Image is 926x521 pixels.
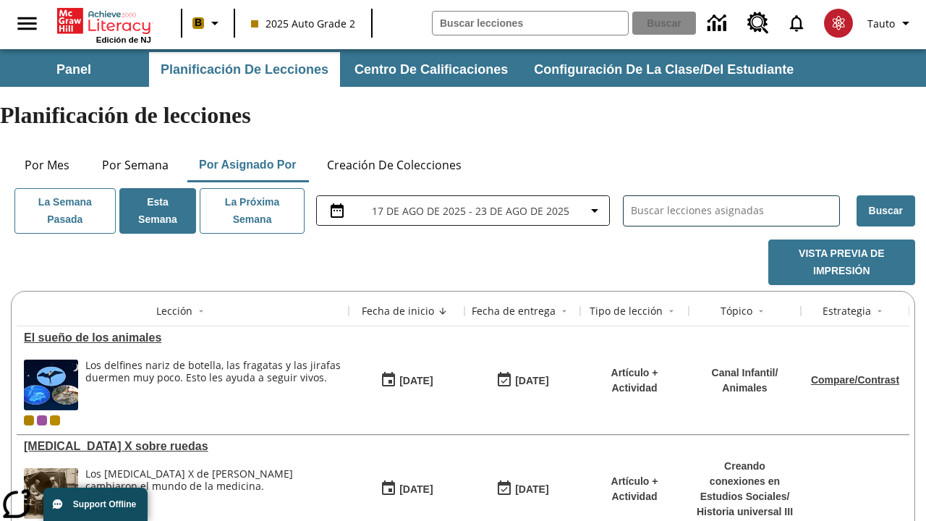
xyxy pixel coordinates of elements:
button: Centro de calificaciones [343,52,519,87]
p: Artículo + Actividad [587,365,681,396]
img: Foto en blanco y negro de dos personas uniformadas colocando a un hombre en una máquina de rayos ... [24,468,78,519]
p: Animales [712,381,778,396]
a: El sueño de los animales, Lecciones [24,331,341,344]
a: Centro de recursos, Se abrirá en una pestaña nueva. [739,4,778,43]
a: Compare/Contrast [811,374,899,386]
button: Por mes [11,148,83,182]
div: Fecha de entrega [472,304,556,318]
span: Edición de NJ [96,35,151,44]
button: Sort [192,302,210,320]
button: Vista previa de impresión [768,240,915,285]
div: Los delfines nariz de botella, las fragatas y las jirafas duermen muy poco. Esto les ayuda a segu... [85,360,341,410]
button: Por semana [90,148,180,182]
button: Sort [663,302,680,320]
button: 08/20/25: Primer día en que estuvo disponible la lección [375,475,438,503]
a: Centro de información [699,4,739,43]
a: Notificaciones [778,4,815,42]
div: [DATE] [515,480,548,499]
span: Tauto [867,16,895,31]
button: Abrir el menú lateral [6,2,48,45]
button: 08/20/25: Primer día en que estuvo disponible la lección [375,367,438,394]
span: 17 de ago de 2025 - 23 de ago de 2025 [372,203,569,219]
div: Los delfines nariz de botella, las fragatas y las jirafas duermen muy poco. Esto les ayuda a segu... [85,360,341,384]
svg: Collapse Date Range Filter [586,202,603,219]
p: Creando conexiones en Estudios Sociales / [696,459,794,504]
div: Portada [57,5,151,44]
div: Estrategia [823,304,871,318]
div: Tipo de lección [590,304,663,318]
button: 08/20/25: Último día en que podrá accederse la lección [491,475,553,503]
button: Sort [752,302,770,320]
div: Rayos X sobre ruedas [24,440,341,453]
button: Boost El color de la clase es anaranjado claro. Cambiar el color de la clase. [187,10,229,36]
div: Tópico [721,304,752,318]
button: Escoja un nuevo avatar [815,4,862,42]
div: [DATE] [399,480,433,499]
div: Clase actual [24,415,34,425]
span: B [195,14,202,32]
button: Seleccione el intervalo de fechas opción del menú [323,202,603,219]
button: Por asignado por [187,148,308,182]
p: Canal Infantil / [712,365,778,381]
div: El sueño de los animales [24,331,341,344]
p: Artículo + Actividad [587,474,681,504]
button: Buscar [857,195,915,226]
button: La próxima semana [200,188,305,234]
div: Los [MEDICAL_DATA] X de [PERSON_NAME] cambiaron el mundo de la medicina. [85,468,341,493]
div: [DATE] [515,372,548,390]
span: Support Offline [73,499,136,509]
button: Creación de colecciones [315,148,473,182]
p: Historia universal III [696,504,794,520]
img: avatar image [824,9,853,38]
button: 08/20/25: Último día en que podrá accederse la lección [491,367,553,394]
img: Fotos de una fragata, dos delfines nariz de botella y una jirafa sobre un fondo de noche estrellada. [24,360,78,410]
span: 2025 Auto Grade 2 [251,16,355,31]
div: [DATE] [399,372,433,390]
a: Rayos X sobre ruedas, Lecciones [24,440,341,453]
input: Buscar lecciones asignadas [631,200,839,221]
button: Esta semana [119,188,197,234]
button: Support Offline [43,488,148,521]
button: Sort [434,302,451,320]
button: Sort [556,302,573,320]
button: Perfil/Configuración [862,10,920,36]
a: Portada [57,7,151,35]
button: Sort [871,302,888,320]
div: New 2025 class [50,415,60,425]
button: La semana pasada [14,188,116,234]
div: Los rayos X de Marie Curie cambiaron el mundo de la medicina. [85,468,341,519]
input: Buscar campo [433,12,628,35]
button: Configuración de la clase/del estudiante [522,52,805,87]
button: Panel [1,52,146,87]
div: OL 2025 Auto Grade 3 [37,415,47,425]
button: Planificación de lecciones [149,52,340,87]
div: Lección [156,304,192,318]
div: Fecha de inicio [362,304,434,318]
